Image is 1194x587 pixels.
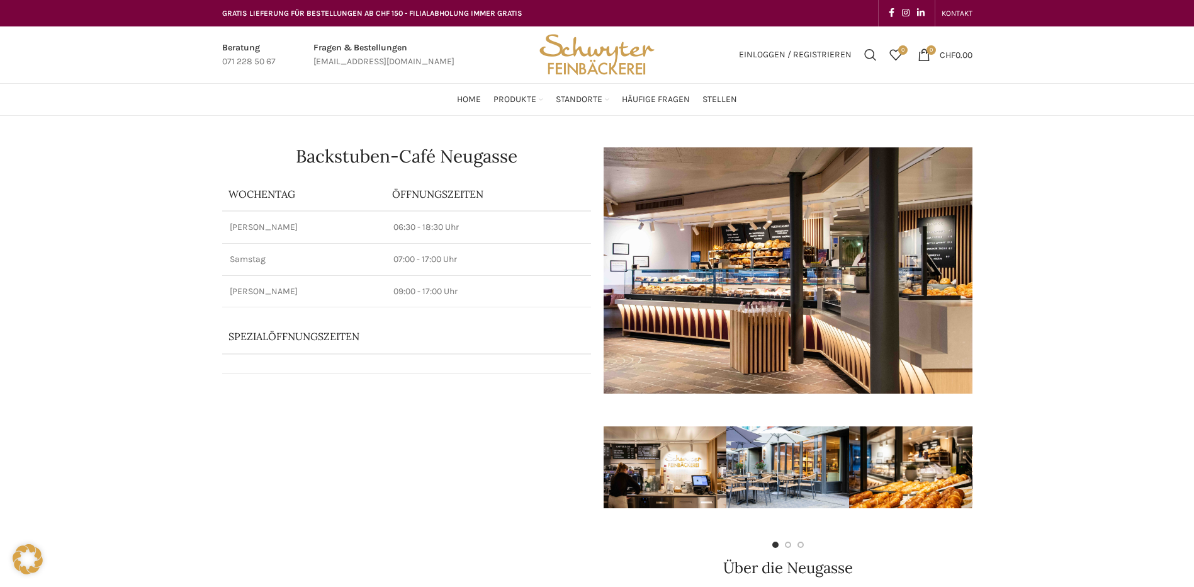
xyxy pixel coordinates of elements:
[797,542,804,548] li: Go to slide 3
[849,406,972,529] div: 3 / 7
[230,285,378,298] p: [PERSON_NAME]
[228,187,380,201] p: Wochentag
[604,406,726,529] div: 1 / 7
[222,9,522,18] span: GRATIS LIEFERUNG FÜR BESTELLUNGEN AB CHF 150 - FILIALABHOLUNG IMMER GRATIS
[216,87,979,112] div: Main navigation
[604,561,972,576] h2: Über die Neugasse
[222,147,591,165] h1: Backstuben-Café Neugasse
[535,48,658,59] a: Site logo
[622,87,690,112] a: Häufige Fragen
[940,49,972,60] bdi: 0.00
[883,42,908,67] div: Meine Wunschliste
[785,542,791,548] li: Go to slide 2
[230,221,378,234] p: [PERSON_NAME]
[858,42,883,67] a: Suchen
[604,426,726,508] img: schwyter-17
[942,9,972,18] span: KONTAKT
[911,42,979,67] a: 0 CHF0.00
[702,87,737,112] a: Stellen
[972,426,1095,508] img: schwyter-10
[493,87,543,112] a: Produkte
[898,45,908,55] span: 0
[457,87,481,112] a: Home
[392,187,585,201] p: ÖFFNUNGSZEITEN
[972,406,1095,529] div: 4 / 7
[733,42,858,67] a: Einloggen / Registrieren
[228,329,549,343] p: Spezialöffnungszeiten
[702,94,737,106] span: Stellen
[726,406,849,529] div: 2 / 7
[883,42,908,67] a: 0
[926,45,936,55] span: 0
[222,41,276,69] a: Infobox link
[556,94,602,106] span: Standorte
[772,542,779,548] li: Go to slide 1
[898,4,913,22] a: Instagram social link
[535,26,658,83] img: Bäckerei Schwyter
[313,41,454,69] a: Infobox link
[622,94,690,106] span: Häufige Fragen
[393,285,583,298] p: 09:00 - 17:00 Uhr
[393,221,583,234] p: 06:30 - 18:30 Uhr
[726,426,849,508] img: schwyter-61
[457,94,481,106] span: Home
[493,94,536,106] span: Produkte
[942,1,972,26] a: KONTAKT
[230,253,378,266] p: Samstag
[393,253,583,266] p: 07:00 - 17:00 Uhr
[849,426,972,508] img: schwyter-12
[913,4,928,22] a: Linkedin social link
[885,4,898,22] a: Facebook social link
[739,50,852,59] span: Einloggen / Registrieren
[935,1,979,26] div: Secondary navigation
[556,87,609,112] a: Standorte
[940,49,955,60] span: CHF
